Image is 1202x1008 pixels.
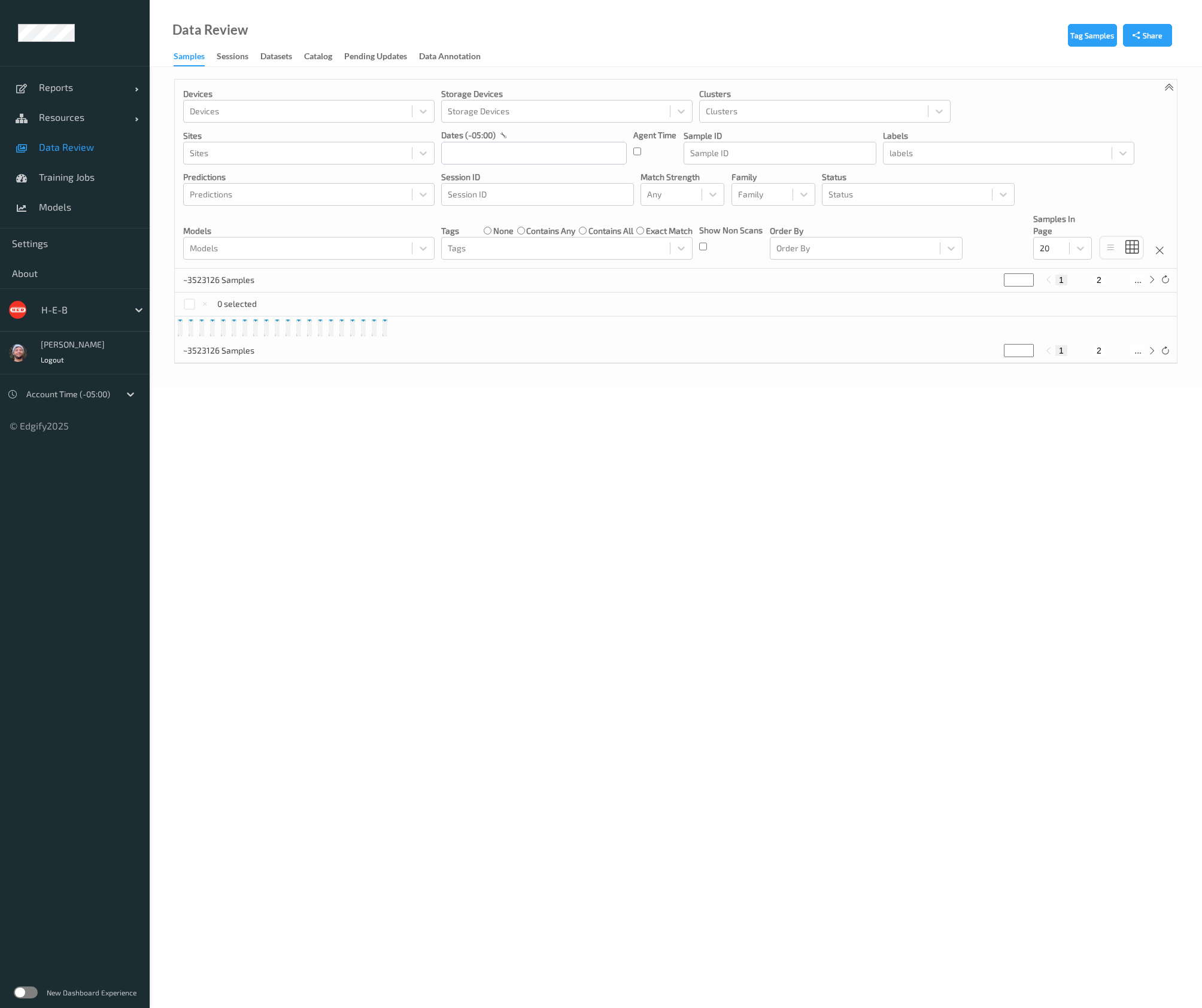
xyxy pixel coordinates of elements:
p: Storage Devices [441,88,693,100]
p: Tags [441,225,459,237]
p: ~3523126 Samples [183,274,273,286]
a: Datasets [260,48,304,65]
a: Catalog [304,48,344,65]
p: Samples In Page [1033,213,1092,237]
label: contains all [588,225,633,237]
div: Data Review [172,24,248,36]
p: Sites [183,130,435,142]
button: 2 [1093,275,1105,285]
label: exact match [646,225,693,237]
a: Data Annotation [419,48,493,65]
p: Predictions [183,171,435,183]
a: Samples [174,48,217,66]
label: none [493,225,514,237]
div: Samples [174,50,205,66]
p: Sample ID [684,130,876,142]
label: contains any [526,225,575,237]
a: Pending Updates [344,48,419,65]
p: Agent Time [633,129,676,141]
button: 1 [1055,345,1067,356]
a: Sessions [217,48,260,65]
p: Devices [183,88,435,100]
button: Tag Samples [1068,24,1117,47]
p: Match Strength [641,171,724,183]
p: Clusters [699,88,951,100]
p: ~3523126 Samples [183,345,273,357]
div: Sessions [217,50,248,65]
p: Session ID [441,171,634,183]
p: Status [822,171,1015,183]
div: Catalog [304,50,332,65]
p: Order By [770,225,963,237]
button: 1 [1055,275,1067,285]
p: 0 selected [217,298,257,310]
p: Models [183,225,435,237]
button: ... [1131,345,1145,356]
button: ... [1131,275,1145,285]
div: Data Annotation [419,50,481,65]
p: Family [731,171,815,183]
p: Show Non Scans [699,224,763,236]
p: dates (-05:00) [441,129,496,141]
p: labels [883,130,1134,142]
button: 2 [1093,345,1105,356]
button: Share [1123,24,1172,47]
div: Pending Updates [344,50,407,65]
div: Datasets [260,50,292,65]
